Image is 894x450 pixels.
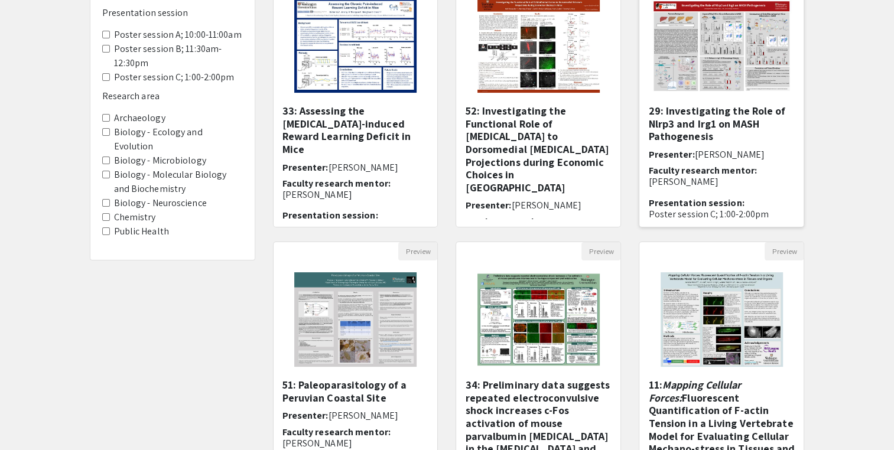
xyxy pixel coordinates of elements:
[282,177,391,190] span: Faculty research mentor:
[114,125,243,154] label: Biology - Ecology and Evolution
[329,161,398,174] span: [PERSON_NAME]
[398,242,437,260] button: Preview
[114,28,242,42] label: Poster session A; 10:00-11:00am
[648,197,744,209] span: Presentation session:
[282,105,429,155] h5: 33: Assessing the [MEDICAL_DATA]-induced Reward Learning Deficit in Mice
[765,242,804,260] button: Preview
[282,260,428,379] img: <p>51: Paleoparasitology of a Peruvian Coastal Site</p>
[114,42,243,70] label: Poster session B; 11:30am-12:30pm
[282,189,429,200] p: [PERSON_NAME]
[282,438,429,449] p: [PERSON_NAME]
[114,154,206,168] label: Biology - Microbiology
[648,378,741,405] em: Mapping Cellular Forces:
[465,216,573,228] span: Faculty research mentor:
[282,426,391,438] span: Faculty research mentor:
[649,260,795,379] img: <p class="ql-align-center">11: <em>Mapping Cellular Forces: </em>Fluorescent Quantification of F-...
[114,210,156,224] label: Chemistry
[114,224,169,239] label: Public Health
[282,379,429,404] h5: 51: Paleoparasitology of a Peruvian Coastal Site
[648,105,795,143] h5: 29: Investigating the Role of Nlrp3 and Irg1 on MASH Pathogenesis
[648,164,756,177] span: Faculty research mentor:
[581,242,620,260] button: Preview
[511,199,581,211] span: [PERSON_NAME]
[648,208,795,220] p: Poster session C; 1:00-2:00pm
[102,7,243,18] h6: Presentation session
[114,70,235,84] label: Poster session C; 1:00-2:00pm
[282,410,429,421] h6: Presenter:
[282,162,429,173] h6: Presenter:
[648,176,795,187] p: [PERSON_NAME]
[465,105,612,194] h5: 52: Investigating the Functional Role of [MEDICAL_DATA] to Dorsomedial [MEDICAL_DATA] Projections...
[114,196,207,210] label: Biology - Neuroscience
[114,168,243,196] label: Biology - Molecular Biology and Biochemistry
[465,200,612,211] h6: Presenter:
[329,409,398,422] span: [PERSON_NAME]
[102,90,243,102] h6: Research area
[466,260,612,379] img: <p>34: Preliminary data suggests repeated electroconvulsive shock increases c-Fos activation of m...
[9,397,50,441] iframe: Chat
[694,148,764,161] span: [PERSON_NAME]
[114,111,165,125] label: Archaeology
[648,149,795,160] h6: Presenter:
[282,209,378,221] span: Presentation session:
